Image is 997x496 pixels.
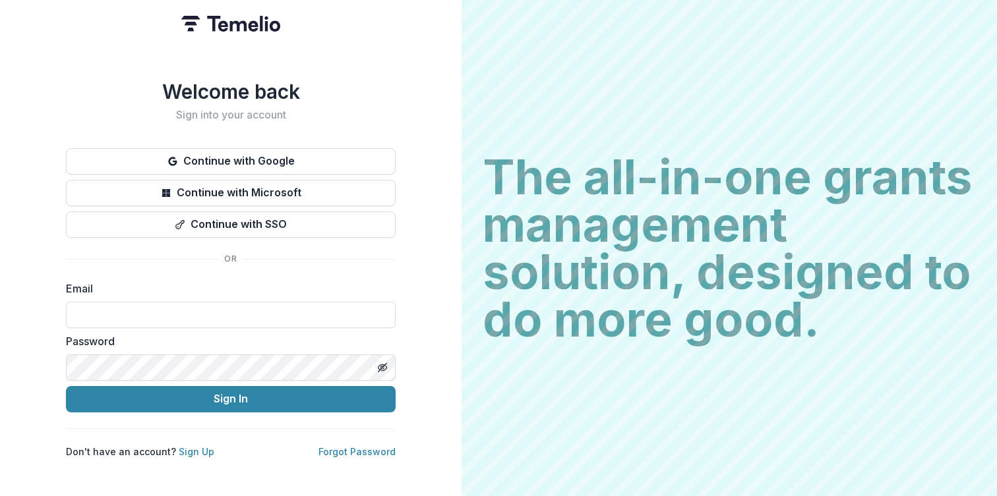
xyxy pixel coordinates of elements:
[181,16,280,32] img: Temelio
[66,386,396,412] button: Sign In
[372,357,393,378] button: Toggle password visibility
[66,180,396,206] button: Continue with Microsoft
[66,148,396,175] button: Continue with Google
[66,333,388,349] label: Password
[318,446,396,457] a: Forgot Password
[66,211,396,238] button: Continue with SSO
[66,281,388,296] label: Email
[179,446,214,457] a: Sign Up
[66,445,214,458] p: Don't have an account?
[66,109,396,121] h2: Sign into your account
[66,80,396,103] h1: Welcome back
